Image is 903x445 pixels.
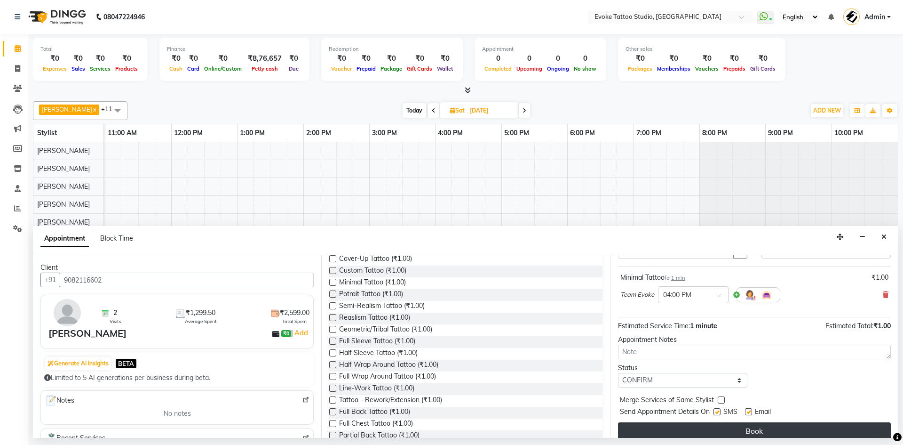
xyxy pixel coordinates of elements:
[113,65,140,72] span: Products
[69,53,87,64] div: ₹0
[101,105,119,113] span: +11
[755,407,771,419] span: Email
[370,126,399,140] a: 3:00 PM
[285,53,302,64] div: ₹0
[339,372,436,383] span: Full Wrap Around Tattoo (₹1.00)
[571,65,599,72] span: No show
[329,45,455,53] div: Redemption
[40,263,314,273] div: Client
[339,254,412,266] span: Cover-Up Tattoo (₹1.00)
[671,275,685,281] span: 1 min
[626,53,655,64] div: ₹0
[110,318,121,325] span: Visits
[42,105,92,113] span: [PERSON_NAME]
[339,313,410,324] span: Reaslism Tattoo (₹1.00)
[40,53,69,64] div: ₹0
[514,65,545,72] span: Upcoming
[813,107,841,114] span: ADD NEW
[103,4,145,30] b: 08047224946
[339,348,418,360] span: Half Sleeve Tattoo (₹1.00)
[618,422,891,439] button: Book
[45,433,105,444] span: Recent Services
[873,322,891,330] span: ₹1.00
[54,299,81,326] img: avatar
[354,65,378,72] span: Prepaid
[482,45,599,53] div: Appointment
[748,53,778,64] div: ₹0
[626,45,778,53] div: Other sales
[832,126,865,140] a: 10:00 PM
[403,103,426,118] span: Today
[167,65,185,72] span: Cash
[435,53,455,64] div: ₹0
[404,53,435,64] div: ₹0
[339,407,410,419] span: Full Back Tattoo (₹1.00)
[655,65,693,72] span: Memberships
[37,218,90,227] span: [PERSON_NAME]
[164,409,191,419] span: No notes
[514,53,545,64] div: 0
[60,273,314,287] input: Search by Name/Mobile/Email/Code
[811,104,843,117] button: ADD NEW
[378,65,404,72] span: Package
[282,318,307,325] span: Total Spent
[40,45,140,53] div: Total
[620,395,714,407] span: Merge Services of Same Stylist
[339,395,442,407] span: Tattoo - Rework/Extension (₹1.00)
[185,53,202,64] div: ₹0
[448,107,467,114] span: Sat
[291,327,309,339] span: |
[744,289,755,300] img: Hairdresser.png
[40,65,69,72] span: Expenses
[280,308,309,318] span: ₹2,599.00
[40,273,60,287] button: +91
[693,65,721,72] span: Vouchers
[693,53,721,64] div: ₹0
[238,126,267,140] a: 1:00 PM
[172,126,205,140] a: 12:00 PM
[185,318,217,325] span: Average Spent
[825,322,873,330] span: Estimated Total:
[339,266,406,277] span: Custom Tattoo (₹1.00)
[186,308,215,318] span: ₹1,299.50
[766,126,795,140] a: 9:00 PM
[545,53,571,64] div: 0
[467,104,514,118] input: 2025-09-06
[37,146,90,155] span: [PERSON_NAME]
[281,330,291,338] span: ₹0
[113,308,117,318] span: 2
[100,234,133,243] span: Block Time
[37,182,90,191] span: [PERSON_NAME]
[339,324,432,336] span: Geometric/Tribal Tattoo (₹1.00)
[87,65,113,72] span: Services
[620,290,654,299] span: Team Evoke
[354,53,378,64] div: ₹0
[69,65,87,72] span: Sales
[378,53,404,64] div: ₹0
[113,53,140,64] div: ₹0
[721,53,748,64] div: ₹0
[329,65,354,72] span: Voucher
[404,65,435,72] span: Gift Cards
[339,301,425,313] span: Semi-Realism Tattoo (₹1.00)
[167,53,185,64] div: ₹0
[502,126,531,140] a: 5:00 PM
[618,335,891,345] div: Appointment Notes
[482,53,514,64] div: 0
[871,273,888,283] div: ₹1.00
[435,65,455,72] span: Wallet
[45,395,74,407] span: Notes
[304,126,333,140] a: 2:00 PM
[877,230,891,244] button: Close
[92,105,96,113] a: x
[864,12,885,22] span: Admin
[202,65,244,72] span: Online/Custom
[618,322,690,330] span: Estimated Service Time:
[185,65,202,72] span: Card
[761,289,772,300] img: Interior.png
[24,4,88,30] img: logo
[116,359,136,368] span: BETA
[620,273,685,283] div: Minimal Tattoo
[545,65,571,72] span: Ongoing
[293,327,309,339] a: Add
